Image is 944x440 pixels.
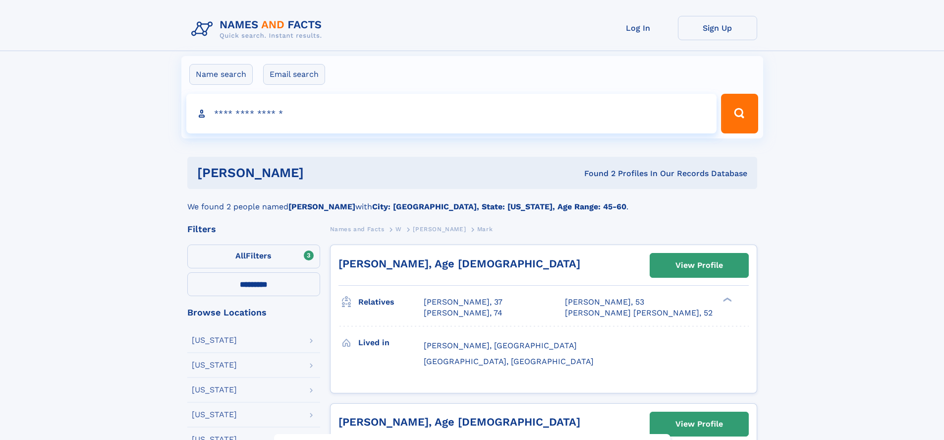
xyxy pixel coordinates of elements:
div: Found 2 Profiles In Our Records Database [444,168,747,179]
a: [PERSON_NAME], 37 [424,297,502,308]
input: search input [186,94,717,133]
a: View Profile [650,412,748,436]
label: Name search [189,64,253,85]
span: [PERSON_NAME] [413,226,466,233]
div: [US_STATE] [192,411,237,419]
h3: Lived in [358,334,424,351]
a: Log In [599,16,678,40]
label: Email search [263,64,325,85]
a: [PERSON_NAME], 53 [565,297,644,308]
div: [US_STATE] [192,336,237,344]
a: Sign Up [678,16,757,40]
div: View Profile [675,413,723,436]
div: Browse Locations [187,308,320,317]
a: [PERSON_NAME] [413,223,466,235]
button: Search Button [721,94,758,133]
h1: [PERSON_NAME] [197,167,444,179]
span: [PERSON_NAME], [GEOGRAPHIC_DATA] [424,341,577,350]
span: [GEOGRAPHIC_DATA], [GEOGRAPHIC_DATA] [424,357,594,366]
span: Mark [477,226,493,233]
b: City: [GEOGRAPHIC_DATA], State: [US_STATE], Age Range: 45-60 [372,202,626,211]
div: [US_STATE] [192,361,237,369]
a: W [395,223,402,235]
a: [PERSON_NAME] [PERSON_NAME], 52 [565,308,713,318]
b: [PERSON_NAME] [288,202,355,211]
a: Names and Facts [330,223,385,235]
div: [US_STATE] [192,386,237,394]
label: Filters [187,245,320,268]
a: [PERSON_NAME], Age [DEMOGRAPHIC_DATA] [338,416,580,428]
a: [PERSON_NAME], Age [DEMOGRAPHIC_DATA] [338,257,580,270]
div: Filters [187,225,320,234]
a: View Profile [650,253,748,277]
span: W [395,226,402,233]
img: Logo Names and Facts [187,16,330,43]
div: View Profile [675,254,723,277]
span: All [235,251,246,260]
div: We found 2 people named with . [187,189,757,213]
div: ❯ [721,297,732,303]
a: [PERSON_NAME], 74 [424,308,502,318]
h3: Relatives [358,294,424,311]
